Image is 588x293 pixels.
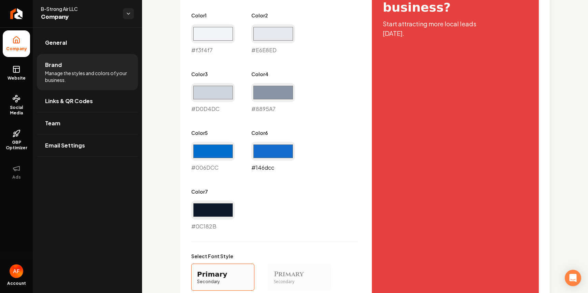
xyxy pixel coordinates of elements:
[5,75,28,81] span: Website
[251,129,295,136] label: Color 6
[37,32,138,54] a: General
[41,5,117,12] span: B-Strong Air LLC
[274,279,325,285] div: Secondary
[37,90,138,112] a: Links & QR Codes
[10,264,23,278] button: Open user button
[10,264,23,278] img: Avan Fahimi
[191,253,331,260] label: Select Font Style
[10,175,24,180] span: Ads
[41,12,117,22] span: Company
[45,39,67,47] span: General
[191,12,235,19] label: Color 1
[45,141,85,150] span: Email Settings
[191,71,235,78] label: Color 3
[274,269,325,279] div: Primary
[251,83,295,113] div: #8895A7
[45,119,60,127] span: Team
[251,24,295,54] div: #E6E8ED
[45,97,93,105] span: Links & QR Codes
[191,24,235,54] div: #f3f4f7
[3,159,30,185] button: Ads
[3,140,30,151] span: GBP Optimizer
[3,46,30,52] span: Company
[191,188,235,195] label: Color 7
[3,105,30,116] span: Social Media
[251,142,295,172] div: #146dcc
[565,270,581,286] div: Open Intercom Messenger
[191,83,235,113] div: #D0D4DC
[3,124,30,156] a: GBP Optimizer
[197,269,249,279] div: Primary
[37,112,138,134] a: Team
[191,129,235,136] label: Color 5
[45,61,62,69] span: Brand
[7,281,26,286] span: Account
[10,8,23,19] img: Rebolt Logo
[3,89,30,121] a: Social Media
[251,71,295,78] label: Color 4
[197,279,249,285] div: Secondary
[251,12,295,19] label: Color 2
[3,60,30,86] a: Website
[37,135,138,156] a: Email Settings
[45,70,130,83] span: Manage the styles and colors of your business.
[191,200,235,231] div: #0C182B
[191,142,235,172] div: #006DCC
